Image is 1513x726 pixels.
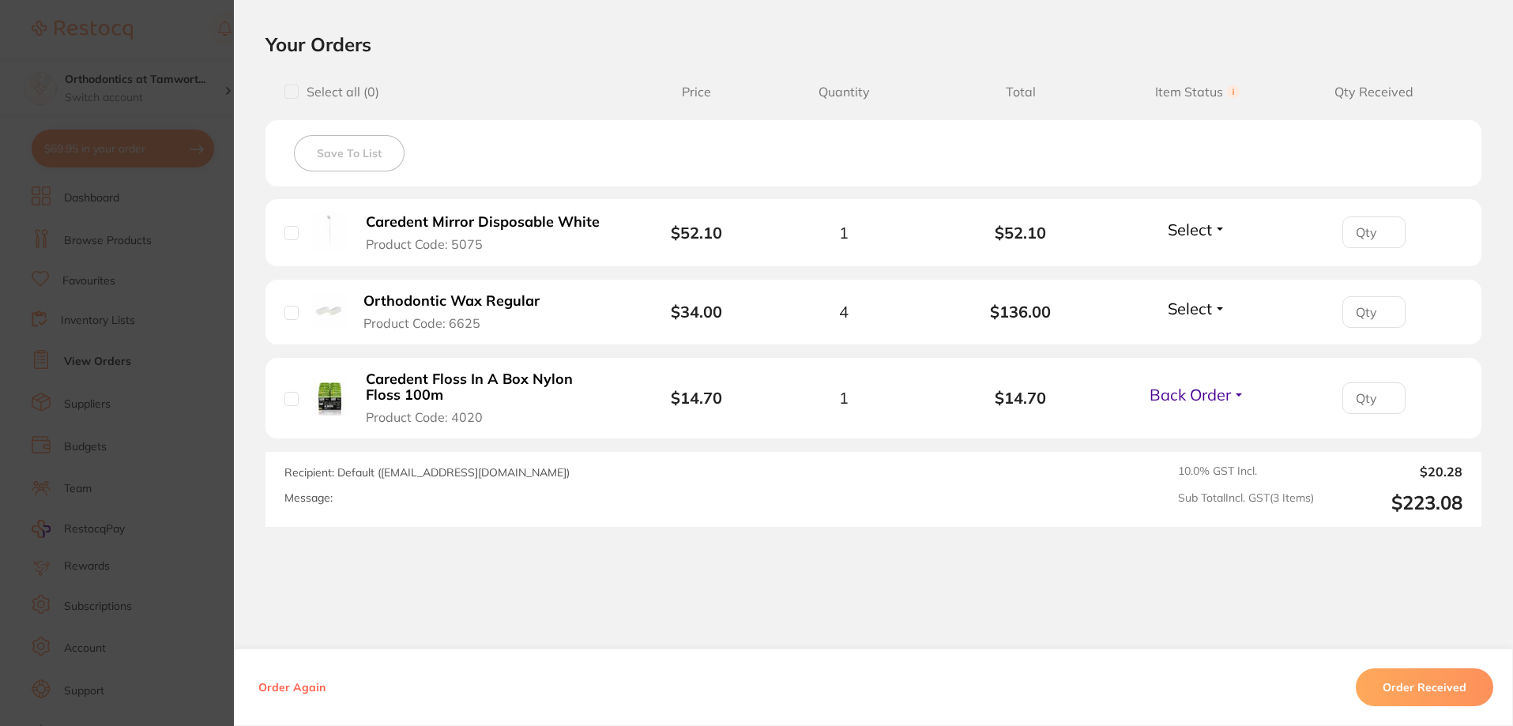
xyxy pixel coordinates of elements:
span: Product Code: 6625 [363,316,480,330]
span: Product Code: 4020 [366,410,483,424]
span: Select all ( 0 ) [299,85,379,100]
output: $20.28 [1327,465,1462,479]
button: Back Order [1145,385,1250,404]
input: Qty [1342,296,1406,328]
span: 4 [839,303,849,321]
span: Price [638,85,755,100]
span: Back Order [1150,385,1231,404]
button: Select [1163,299,1231,318]
input: Qty [1342,382,1406,414]
button: Select [1163,220,1231,239]
b: Caredent Mirror Disposable White [366,214,600,231]
span: Recipient: Default ( [EMAIL_ADDRESS][DOMAIN_NAME] ) [284,465,570,480]
img: Orthodontic Wax Regular [311,292,347,329]
b: Caredent Floss In A Box Nylon Floss 100m [366,371,610,404]
b: $52.10 [671,223,722,243]
img: Caredent Floss In A Box Nylon Floss 100m [311,377,349,416]
span: Total [932,85,1109,100]
span: Select [1168,220,1212,239]
button: Caredent Mirror Disposable White Product Code: 5075 [361,213,615,252]
span: 1 [839,389,849,407]
button: Caredent Floss In A Box Nylon Floss 100m Product Code: 4020 [361,371,615,426]
b: $52.10 [932,224,1109,242]
button: Order Again [254,680,330,694]
span: Quantity [755,85,932,100]
b: $14.70 [671,388,722,408]
b: $14.70 [932,389,1109,407]
label: Message: [284,491,333,505]
span: Item Status [1109,85,1286,100]
h2: Your Orders [265,32,1481,56]
button: Order Received [1356,668,1493,706]
span: 10.0 % GST Incl. [1178,465,1314,479]
b: $136.00 [932,303,1109,321]
img: Caredent Mirror Disposable White [311,212,349,250]
b: $34.00 [671,302,722,322]
span: Sub Total Incl. GST ( 3 Items) [1178,491,1314,514]
span: Select [1168,299,1212,318]
span: Qty Received [1285,85,1462,100]
output: $223.08 [1327,491,1462,514]
input: Qty [1342,216,1406,248]
button: Orthodontic Wax Regular Product Code: 6625 [359,292,559,331]
span: Product Code: 5075 [366,237,483,251]
b: Orthodontic Wax Regular [363,293,540,310]
button: Save To List [294,135,405,171]
span: 1 [839,224,849,242]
